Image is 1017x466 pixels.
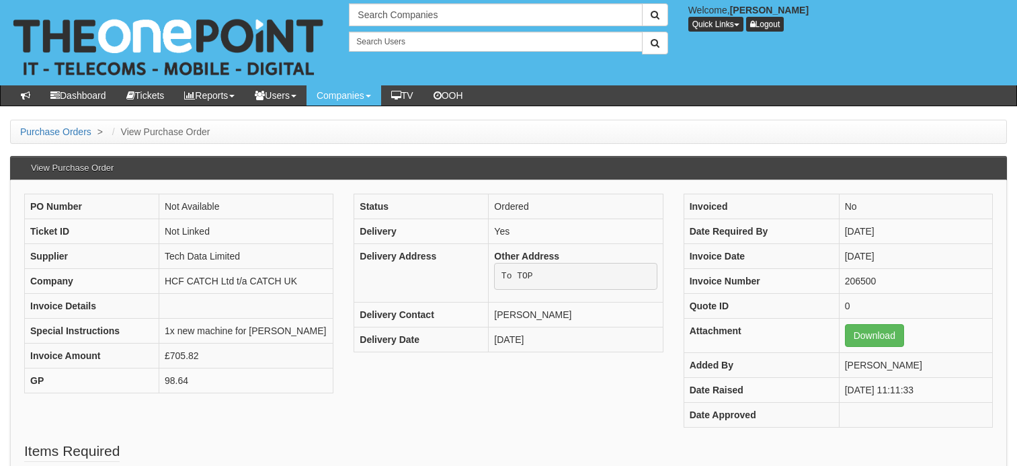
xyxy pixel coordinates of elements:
td: [DATE] [839,244,992,269]
a: Download [845,324,904,347]
a: Purchase Orders [20,126,91,137]
th: GP [25,368,159,393]
th: Special Instructions [25,319,159,344]
b: [PERSON_NAME] [730,5,809,15]
th: Invoice Number [684,269,839,294]
td: No [839,194,992,219]
td: Not Linked [159,219,333,244]
input: Search Companies [349,3,642,26]
th: Invoice Details [25,294,159,319]
th: Attachment [684,319,839,353]
th: Quote ID [684,294,839,319]
b: Other Address [494,251,559,262]
td: [PERSON_NAME] [839,353,992,378]
a: Logout [746,17,784,32]
td: [DATE] [489,327,663,352]
td: Yes [489,219,663,244]
td: Tech Data Limited [159,244,333,269]
legend: Items Required [24,441,120,462]
td: [DATE] [839,219,992,244]
th: Supplier [25,244,159,269]
th: Ticket ID [25,219,159,244]
th: Delivery Date [354,327,489,352]
li: View Purchase Order [109,125,210,139]
th: Invoiced [684,194,839,219]
th: Company [25,269,159,294]
div: Welcome, [678,3,1017,32]
th: Invoice Date [684,244,839,269]
a: Users [245,85,307,106]
td: 206500 [839,269,992,294]
td: 0 [839,294,992,319]
td: 98.64 [159,368,333,393]
td: [DATE] 11:11:33 [839,378,992,403]
th: Date Approved [684,403,839,428]
td: HCF CATCH Ltd t/a CATCH UK [159,269,333,294]
pre: To TOP [494,263,657,290]
td: Ordered [489,194,663,219]
th: Added By [684,353,839,378]
span: > [94,126,106,137]
a: Dashboard [40,85,116,106]
td: £705.82 [159,344,333,368]
h3: View Purchase Order [24,157,120,180]
a: TV [381,85,423,106]
th: Date Raised [684,378,839,403]
td: Not Available [159,194,333,219]
a: Companies [307,85,381,106]
a: OOH [423,85,473,106]
td: 1x new machine for [PERSON_NAME] [159,319,333,344]
th: Delivery Contact [354,302,489,327]
a: Tickets [116,85,175,106]
th: Delivery Address [354,244,489,303]
a: Reports [174,85,245,106]
th: PO Number [25,194,159,219]
th: Date Required By [684,219,839,244]
th: Delivery [354,219,489,244]
td: [PERSON_NAME] [489,302,663,327]
input: Search Users [349,32,642,52]
button: Quick Links [688,17,743,32]
th: Status [354,194,489,219]
th: Invoice Amount [25,344,159,368]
